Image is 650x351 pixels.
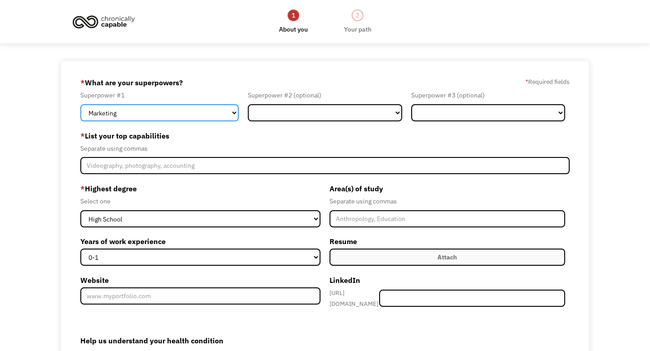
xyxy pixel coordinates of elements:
div: Superpower #1 [80,90,239,101]
div: Superpower #2 (optional) [248,90,402,101]
label: Area(s) of study [330,181,565,196]
div: Attach [437,252,457,263]
div: [URL][DOMAIN_NAME] [330,287,379,309]
label: Resume [330,234,565,249]
label: Help us understand your health condition [80,333,570,348]
label: Website [80,273,320,287]
div: Superpower #3 (optional) [411,90,565,101]
div: Separate using commas [330,196,565,207]
a: 2Your path [344,9,371,35]
label: Attach [330,249,565,266]
label: Years of work experience [80,234,320,249]
div: Select one [80,196,320,207]
div: 1 [288,9,299,21]
label: Required fields [525,76,570,87]
img: Chronically Capable logo [70,12,138,32]
label: LinkedIn [330,273,565,287]
a: 1About you [279,9,308,35]
label: What are your superpowers? [80,75,183,90]
div: Separate using commas [80,143,570,154]
input: www.myportfolio.com [80,287,320,305]
div: About you [279,24,308,35]
input: Anthropology, Education [330,210,565,227]
div: 2 [352,9,363,21]
input: Videography, photography, accounting [80,157,570,174]
div: Your path [344,24,371,35]
label: List your top capabilities [80,129,570,143]
label: Highest degree [80,181,320,196]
